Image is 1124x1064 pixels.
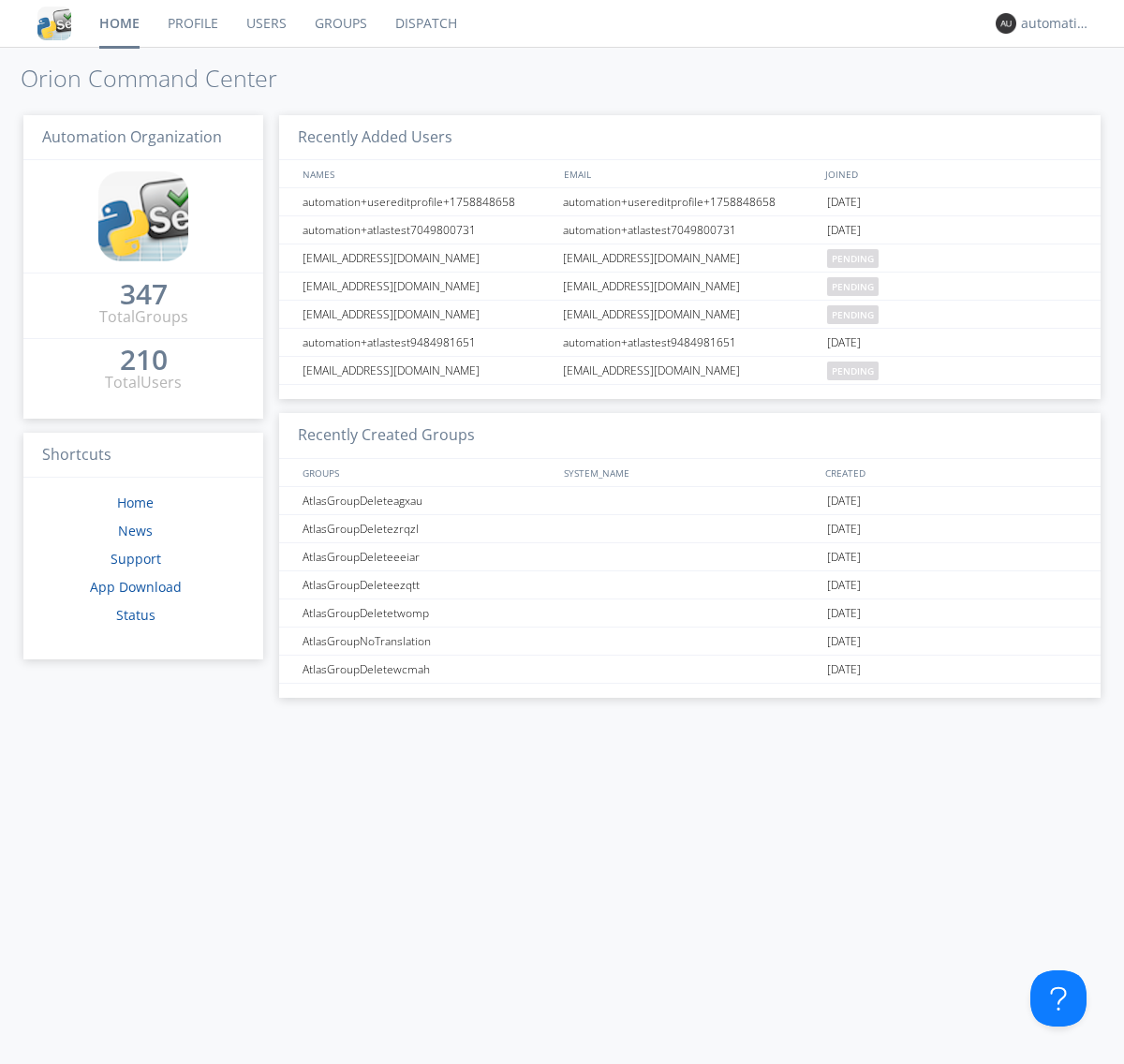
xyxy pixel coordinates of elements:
div: 347 [120,285,168,303]
div: [EMAIL_ADDRESS][DOMAIN_NAME] [558,301,822,328]
img: 373638.png [996,13,1016,34]
a: AtlasGroupDeleteagxau[DATE] [279,487,1101,515]
a: AtlasGroupDeleteeeiar[DATE] [279,543,1101,571]
a: AtlasGroupDeletewcmah[DATE] [279,656,1101,684]
div: automation+atlastest9484981651 [558,329,822,356]
div: SYSTEM_NAME [559,459,821,486]
a: [EMAIL_ADDRESS][DOMAIN_NAME][EMAIL_ADDRESS][DOMAIN_NAME]pending [279,244,1101,273]
a: AtlasGroupDeletezrqzl[DATE] [279,515,1101,543]
span: pending [827,277,879,296]
iframe: Toggle Customer Support [1030,970,1087,1027]
div: automation+atlastest9484981651 [298,329,557,356]
div: AtlasGroupDeleteezqtt [298,571,557,598]
a: [EMAIL_ADDRESS][DOMAIN_NAME][EMAIL_ADDRESS][DOMAIN_NAME]pending [279,357,1101,385]
a: Status [116,606,155,624]
a: automation+usereditprofile+1758848658automation+usereditprofile+1758848658[DATE] [279,188,1101,216]
div: automation+atlastest7049800731 [298,216,557,244]
span: [DATE] [827,628,861,656]
div: AtlasGroupDeletetwomp [298,599,557,627]
div: CREATED [821,459,1083,486]
div: AtlasGroupNoTranslation [298,628,557,655]
span: [DATE] [827,571,861,599]
div: AtlasGroupDeleteagxau [298,487,557,514]
a: AtlasGroupDeleteezqtt[DATE] [279,571,1101,599]
span: pending [827,362,879,380]
h3: Shortcuts [23,433,263,479]
div: [EMAIL_ADDRESS][DOMAIN_NAME] [298,273,557,300]
div: automation+atlastest7049800731 [558,216,822,244]
div: Total Groups [99,306,188,328]
span: [DATE] [827,543,861,571]
a: Home [117,494,154,511]
span: [DATE] [827,487,861,515]
a: News [118,522,153,539]
div: GROUPS [298,459,555,486]
div: NAMES [298,160,555,187]
span: [DATE] [827,329,861,357]
span: [DATE] [827,515,861,543]
span: [DATE] [827,216,861,244]
div: AtlasGroupDeletezrqzl [298,515,557,542]
a: App Download [90,578,182,596]
span: [DATE] [827,656,861,684]
div: [EMAIL_ADDRESS][DOMAIN_NAME] [298,244,557,272]
a: AtlasGroupNoTranslation[DATE] [279,628,1101,656]
div: [EMAIL_ADDRESS][DOMAIN_NAME] [298,301,557,328]
a: 347 [120,285,168,306]
div: automation+usereditprofile+1758848658 [558,188,822,215]
div: automation+atlas0017 [1021,14,1091,33]
div: JOINED [821,160,1083,187]
span: [DATE] [827,599,861,628]
h3: Recently Created Groups [279,413,1101,459]
a: automation+atlastest9484981651automation+atlastest9484981651[DATE] [279,329,1101,357]
span: pending [827,305,879,324]
div: EMAIL [559,160,821,187]
span: Automation Organization [42,126,222,147]
div: [EMAIL_ADDRESS][DOMAIN_NAME] [558,357,822,384]
span: pending [827,249,879,268]
div: Total Users [105,372,182,393]
span: [DATE] [827,188,861,216]
div: [EMAIL_ADDRESS][DOMAIN_NAME] [298,357,557,384]
div: 210 [120,350,168,369]
a: automation+atlastest7049800731automation+atlastest7049800731[DATE] [279,216,1101,244]
div: AtlasGroupDeletewcmah [298,656,557,683]
div: [EMAIL_ADDRESS][DOMAIN_NAME] [558,273,822,300]
a: Support [111,550,161,568]
div: [EMAIL_ADDRESS][DOMAIN_NAME] [558,244,822,272]
img: cddb5a64eb264b2086981ab96f4c1ba7 [37,7,71,40]
div: AtlasGroupDeleteeeiar [298,543,557,570]
a: AtlasGroupDeletetwomp[DATE] [279,599,1101,628]
img: cddb5a64eb264b2086981ab96f4c1ba7 [98,171,188,261]
div: automation+usereditprofile+1758848658 [298,188,557,215]
h3: Recently Added Users [279,115,1101,161]
a: [EMAIL_ADDRESS][DOMAIN_NAME][EMAIL_ADDRESS][DOMAIN_NAME]pending [279,301,1101,329]
a: 210 [120,350,168,372]
a: [EMAIL_ADDRESS][DOMAIN_NAME][EMAIL_ADDRESS][DOMAIN_NAME]pending [279,273,1101,301]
